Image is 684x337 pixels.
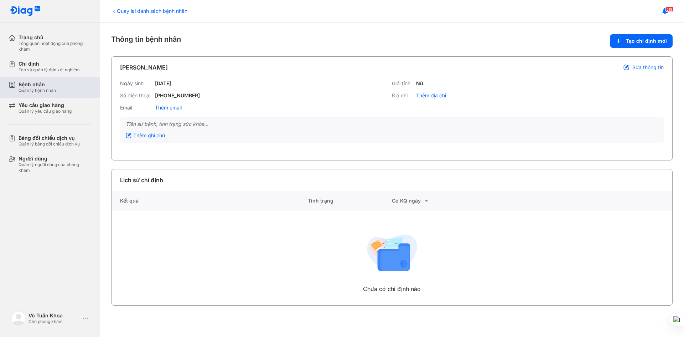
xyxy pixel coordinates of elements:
[155,92,200,99] div: [PHONE_NUMBER]
[665,7,673,12] span: 519
[19,88,56,93] div: Quản lý bệnh nhân
[111,7,187,15] div: Quay lại danh sách bệnh nhân
[392,92,413,99] div: Địa chỉ
[308,191,392,211] div: Tình trạng
[11,311,26,326] img: logo
[19,135,80,141] div: Bảng đối chiếu dịch vụ
[392,196,476,205] div: Có KQ ngày
[10,6,41,17] img: logo
[28,319,80,325] div: Chủ phòng khám
[19,162,91,173] div: Quản lý người dùng của phòng khám
[392,80,413,87] div: Giới tính
[155,104,182,111] div: Thêm email
[120,63,168,72] div: [PERSON_NAME]
[632,64,664,71] span: Sửa thông tin
[126,132,165,139] div: Thêm ghi chú
[120,104,152,111] div: Email
[111,34,673,48] div: Thông tin bệnh nhân
[19,61,80,67] div: Chỉ định
[610,34,673,48] button: Tạo chỉ định mới
[416,80,423,87] div: Nữ
[626,38,667,44] span: Tạo chỉ định mới
[19,155,91,162] div: Người dùng
[19,81,56,88] div: Bệnh nhân
[19,108,72,114] div: Quản lý yêu cầu giao hàng
[363,285,421,293] div: Chưa có chỉ định nào
[28,312,80,319] div: Võ Tuấn Khoa
[19,41,91,52] div: Tổng quan hoạt động của phòng khám
[120,176,163,184] div: Lịch sử chỉ định
[155,80,171,87] div: [DATE]
[126,121,658,127] div: Tiền sử bệnh, tình trạng sức khỏe...
[19,102,72,108] div: Yêu cầu giao hàng
[120,92,152,99] div: Số điện thoại
[19,34,91,41] div: Trang chủ
[19,141,80,147] div: Quản lý bảng đối chiếu dịch vụ
[112,191,308,211] div: Kết quả
[120,80,152,87] div: Ngày sinh
[416,92,446,99] div: Thêm địa chỉ
[19,67,80,73] div: Tạo và quản lý đơn xét nghiệm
